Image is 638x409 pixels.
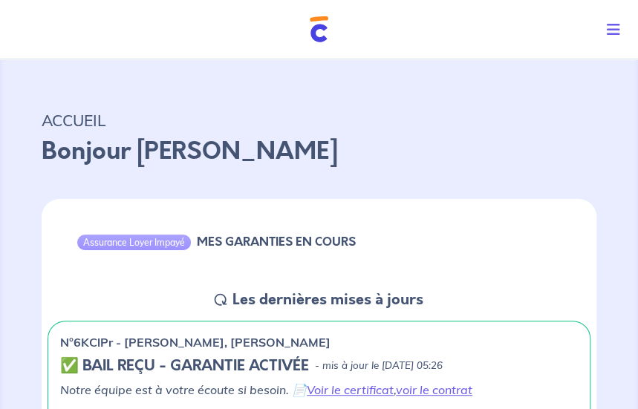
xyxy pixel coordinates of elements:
[60,357,578,375] div: state: CONTRACT-VALIDATED, Context: MORE-THAN-6-MONTHS,MAYBE-CERTIFICATE,RELATIONSHIP,LESSOR-DOCU...
[396,382,472,397] a: voir le contrat
[60,381,578,399] p: Notre équipe est à votre écoute si besoin. 📄 ,
[77,235,191,249] div: Assurance Loyer Impayé
[307,382,394,397] a: Voir le certificat
[42,107,596,134] p: ACCUEIL
[197,235,356,249] h6: MES GARANTIES EN COURS
[595,10,638,49] button: Toggle navigation
[310,16,328,42] img: Cautioneo
[60,333,331,351] p: n°6KClPr - [PERSON_NAME], [PERSON_NAME]
[232,291,423,309] h5: Les dernières mises à jours
[315,359,443,373] p: - mis à jour le [DATE] 05:26
[60,357,309,375] h5: ✅ BAIL REÇU - GARANTIE ACTIVÉE
[42,134,596,169] p: Bonjour [PERSON_NAME]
